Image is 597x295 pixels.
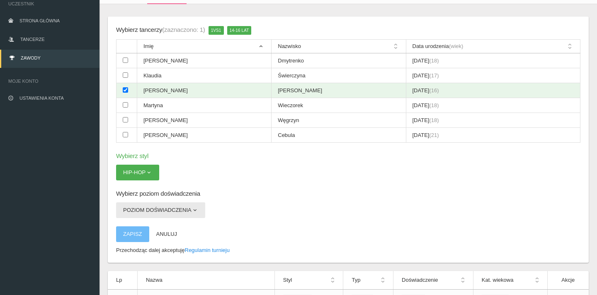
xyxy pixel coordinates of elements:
[116,151,580,161] h6: Wybierz styl
[429,87,439,94] span: (16)
[209,26,224,34] span: 1vs1
[116,246,580,254] p: Przechodząc dalej akceptuję
[137,113,272,128] td: [PERSON_NAME]
[149,226,184,242] button: Anuluj
[429,117,439,123] span: (18)
[8,77,91,85] span: Moje konto
[406,113,580,128] td: [DATE]
[137,83,272,98] td: [PERSON_NAME]
[272,40,406,53] th: Nazwisko
[137,53,272,68] td: [PERSON_NAME]
[272,128,406,143] td: Cebula
[473,271,547,290] th: Kat. wiekowa
[21,55,41,60] span: Zawody
[19,96,64,101] span: Ustawienia konta
[429,58,439,64] span: (18)
[137,68,272,83] td: Klaudia
[116,189,580,198] h6: Wybierz poziom doświadczenia
[406,128,580,143] td: [DATE]
[429,102,439,108] span: (18)
[162,26,205,33] span: (zaznaczono: 1)
[19,18,60,23] span: Strona główna
[137,98,272,113] td: Martyna
[406,40,580,53] th: Data urodzenia
[272,83,406,98] td: [PERSON_NAME]
[116,226,149,242] button: Zapisz
[429,72,439,79] span: (17)
[393,271,473,290] th: Doświadczenie
[272,113,406,128] td: Węgrzyn
[406,53,580,68] td: [DATE]
[137,128,272,143] td: [PERSON_NAME]
[449,43,464,49] span: (wiek)
[429,132,439,138] span: (21)
[20,37,44,42] span: Tancerze
[185,247,230,253] a: Regulamin turnieju
[272,98,406,113] td: Wieczorek
[116,25,205,35] div: Wybierz tancerzy
[108,271,137,290] th: Lp
[547,271,589,290] th: Akcje
[272,53,406,68] td: Dmytrenko
[406,83,580,98] td: [DATE]
[406,68,580,83] td: [DATE]
[272,68,406,83] td: Świerczyna
[406,98,580,113] td: [DATE]
[137,271,274,290] th: Nazwa
[227,26,252,34] span: 14-16 lat
[116,165,159,180] button: Hip-hop
[274,271,343,290] th: Styl
[343,271,393,290] th: Typ
[116,202,205,218] button: Poziom doświadczenia
[137,40,272,53] th: Imię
